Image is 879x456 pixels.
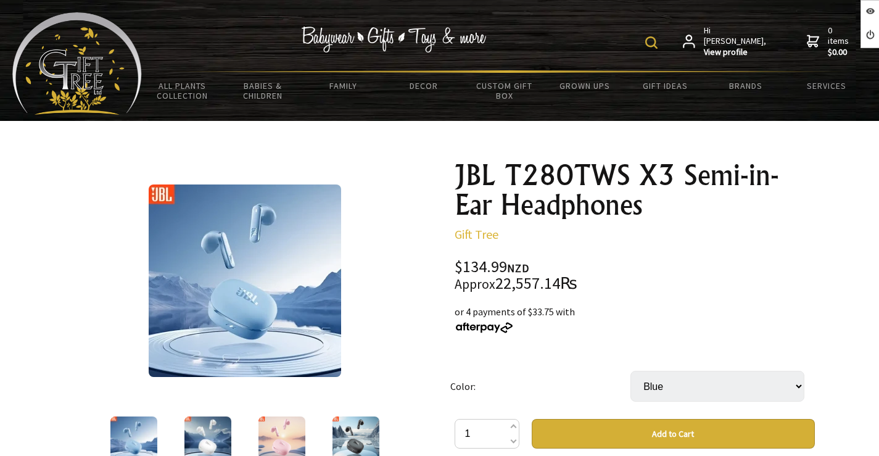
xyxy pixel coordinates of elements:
h1: JBL T280TWS X3 Semi-in-Ear Headphones [455,160,815,220]
td: Color: [450,354,630,419]
img: Babywear - Gifts - Toys & more [301,27,486,52]
strong: $0.00 [828,47,851,58]
div: or 4 payments of $33.75 with [455,304,815,334]
img: product search [645,36,658,49]
a: All Plants Collection [142,73,223,109]
a: Family [303,73,384,99]
img: Afterpay [455,322,514,333]
a: Services [786,73,867,99]
img: JBL T280TWS X3 Semi-in-Ear Headphones [149,184,341,377]
a: Babies & Children [223,73,303,109]
a: Gift Ideas [625,73,706,99]
img: Babyware - Gifts - Toys and more... [12,12,142,115]
strong: View profile [704,47,767,58]
span: Hi [PERSON_NAME], [704,25,767,58]
span: 0 items [828,25,851,58]
button: Add to Cart [532,419,815,449]
a: Hi [PERSON_NAME],View profile [683,25,767,58]
a: Decor [384,73,464,99]
a: Grown Ups [545,73,625,99]
a: Custom Gift Box [464,73,545,109]
small: Approx [455,276,495,292]
a: 0 items$0.00 [807,25,851,58]
span: NZD [507,261,529,275]
a: Gift Tree [455,226,498,242]
a: Brands [706,73,786,99]
div: $134.99 22,557.14₨ [455,259,815,292]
